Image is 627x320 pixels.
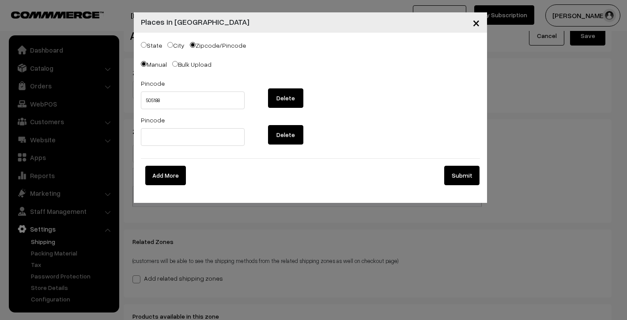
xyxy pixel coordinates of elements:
[141,60,167,69] label: Manual
[141,16,249,28] h4: Places in [GEOGRAPHIC_DATA]
[167,41,185,50] label: City
[145,166,186,185] button: Add More
[190,42,196,48] input: Zipcode/Pincode
[190,41,246,50] label: Zipcode/Pincode
[141,42,147,48] input: State
[167,42,173,48] input: City
[141,79,165,88] label: Pincode
[268,125,303,145] button: Delete
[141,61,147,67] input: Manual
[465,9,487,36] button: Close
[172,60,212,69] label: Bulk Upload
[172,61,178,67] input: Bulk Upload
[141,115,165,125] label: Pincode
[472,14,480,30] span: ×
[268,88,303,108] button: Delete
[444,166,480,185] button: Submit
[141,41,162,50] label: State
